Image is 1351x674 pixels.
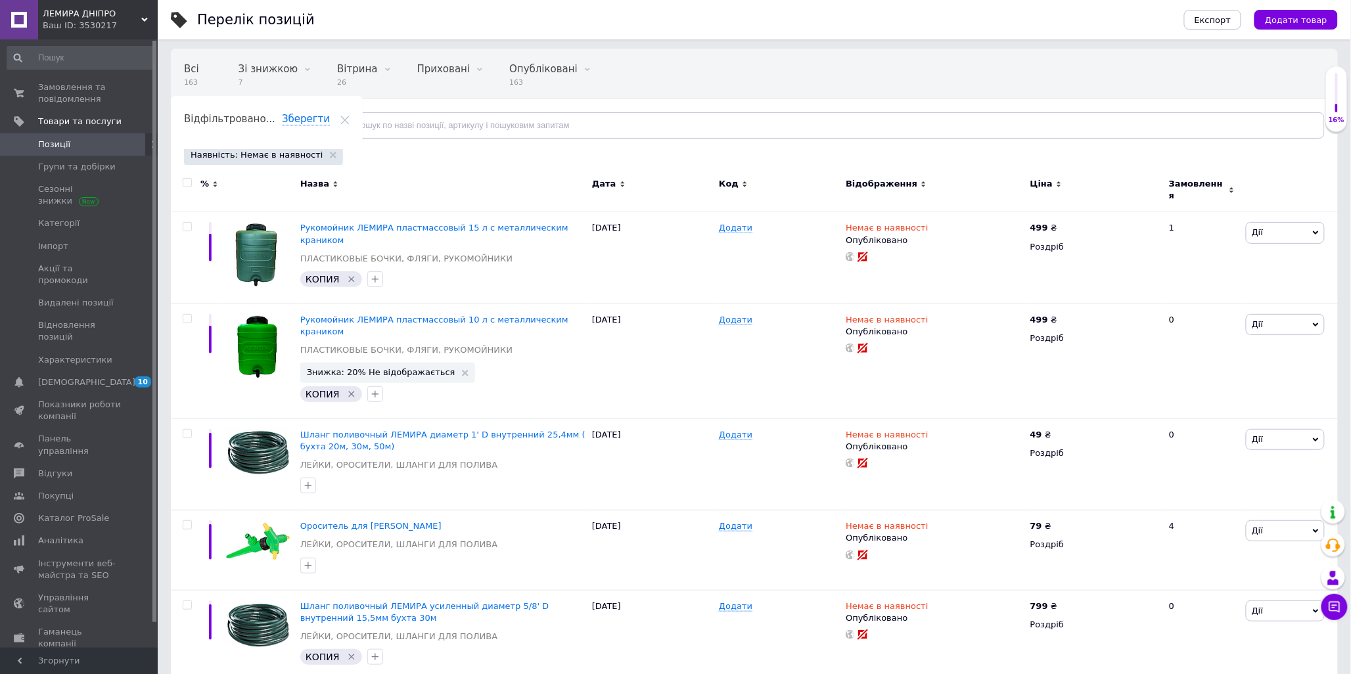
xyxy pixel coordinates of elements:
[300,315,568,336] span: Рукомойник ЛЕМИРА пластмассовый 10 л с металлическим краником
[1030,619,1158,631] div: Роздріб
[1030,447,1158,459] div: Роздріб
[1254,10,1338,30] button: Додати товар
[43,8,141,20] span: ЛЕМИРА ДНІПРО
[1252,227,1263,237] span: Дії
[1161,303,1243,418] div: 0
[306,389,340,399] span: КОПИЯ
[719,601,752,612] span: Додати
[719,315,752,325] span: Додати
[38,116,122,127] span: Товари та послуги
[300,539,498,550] a: ЛЕЙКИ, ОРОСИТЕЛИ, ШЛАНГИ ДЛЯ ПОЛИВА
[509,63,578,75] span: Опубліковані
[1030,521,1042,531] b: 79
[226,222,290,287] img: Рукомойник ЛЕМИРА пластмассовый 15 л с металлическим краником
[184,78,199,87] span: 163
[846,601,928,615] span: Немає в наявності
[719,178,739,190] span: Код
[306,652,340,662] span: КОПИЯ
[846,430,928,443] span: Немає в наявності
[1252,319,1263,329] span: Дії
[38,433,122,457] span: Панель управління
[1030,332,1158,344] div: Роздріб
[38,512,109,524] span: Каталог ProSale
[417,63,470,75] span: Приховані
[1030,315,1048,325] b: 499
[43,20,158,32] div: Ваш ID: 3530217
[225,600,291,650] img: Шланг поливочный ЛЕМИРА усиленный диаметр 5/8' D внутренний 15,5мм бухта 30м
[197,13,315,27] div: Перелік позицій
[282,113,330,125] span: Зберегти
[1161,418,1243,510] div: 0
[300,430,585,451] a: Шланг поливочный ЛЕМИРА диаметр 1' D внутренний 25,4мм ( бухта 20м, 30м, 50м)
[719,521,752,531] span: Додати
[846,521,928,535] span: Немає в наявності
[38,217,80,229] span: Категорії
[38,399,122,422] span: Показники роботи компанії
[7,46,155,70] input: Пошук
[231,314,286,379] img: Рукомойник ЛЕМИРА пластмассовый 10 л с металлическим краником
[346,652,357,662] svg: Видалити мітку
[225,429,291,477] img: Шланг поливочный ЛЕМИРА диаметр 1' D внутренний 25,4мм ( бухта 20м, 30м, 50м)
[1321,594,1348,620] button: Чат з покупцем
[1030,601,1048,611] b: 799
[1030,520,1051,532] div: ₴
[1326,116,1347,125] div: 16%
[300,178,329,190] span: Назва
[1030,600,1057,612] div: ₴
[1161,212,1243,304] div: 1
[38,81,122,105] span: Замовлення та повідомлення
[337,78,377,87] span: 26
[184,113,275,125] span: Відфільтровано...
[1030,223,1048,233] b: 499
[1030,241,1158,253] div: Роздріб
[1195,15,1231,25] span: Експорт
[300,223,568,244] span: Рукомойник ЛЕМИРА пластмассовый 15 л с металлическим краником
[200,178,209,190] span: %
[846,223,928,236] span: Немає в наявності
[38,535,83,547] span: Аналітика
[38,297,114,309] span: Видалені позиції
[300,253,513,265] a: ПЛАСТИКОВЫЕ БОЧКИ, ФЛЯГИ, РУКОМОЙНИКИ
[589,418,716,510] div: [DATE]
[38,161,116,173] span: Групи та добірки
[239,78,298,87] span: 7
[1184,10,1242,30] button: Експорт
[1030,178,1053,190] span: Ціна
[1265,15,1327,25] span: Додати товар
[1030,222,1057,234] div: ₴
[38,490,74,502] span: Покупці
[300,521,442,531] span: Ороситель для [PERSON_NAME]
[1030,539,1158,550] div: Роздріб
[135,376,151,388] span: 10
[1169,178,1225,202] span: Замовлення
[719,430,752,440] span: Додати
[846,178,917,190] span: Відображення
[346,389,357,399] svg: Видалити мітку
[846,326,1023,338] div: Опубліковано
[225,520,291,560] img: Ороситель для полива ЛЕМИРА
[300,631,498,642] a: ЛЕЙКИ, ОРОСИТЕЛИ, ШЛАНГИ ДЛЯ ПОЛИВА
[592,178,616,190] span: Дата
[346,274,357,284] svg: Видалити мітку
[846,315,928,328] span: Немає в наявності
[589,212,716,304] div: [DATE]
[38,354,112,366] span: Характеристики
[38,183,122,207] span: Сезонні знижки
[1252,526,1263,535] span: Дії
[1030,429,1051,441] div: ₴
[719,223,752,233] span: Додати
[38,626,122,650] span: Гаманець компанії
[300,459,498,471] a: ЛЕЙКИ, ОРОСИТЕЛИ, ШЛАНГИ ДЛЯ ПОЛИВА
[509,78,578,87] span: 163
[306,274,340,284] span: КОПИЯ
[191,149,323,161] span: Наявність: Немає в наявності
[1030,430,1042,439] b: 49
[38,240,68,252] span: Імпорт
[300,601,549,623] a: Шланг поливочный ЛЕМИРА усиленный диаметр 5/8' D внутренний 15,5мм бухта 30м
[239,63,298,75] span: Зі знижкою
[307,368,455,376] span: Знижка: 20% Не відображається
[38,263,122,286] span: Акції та промокоди
[38,139,70,150] span: Позиції
[1252,434,1263,444] span: Дії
